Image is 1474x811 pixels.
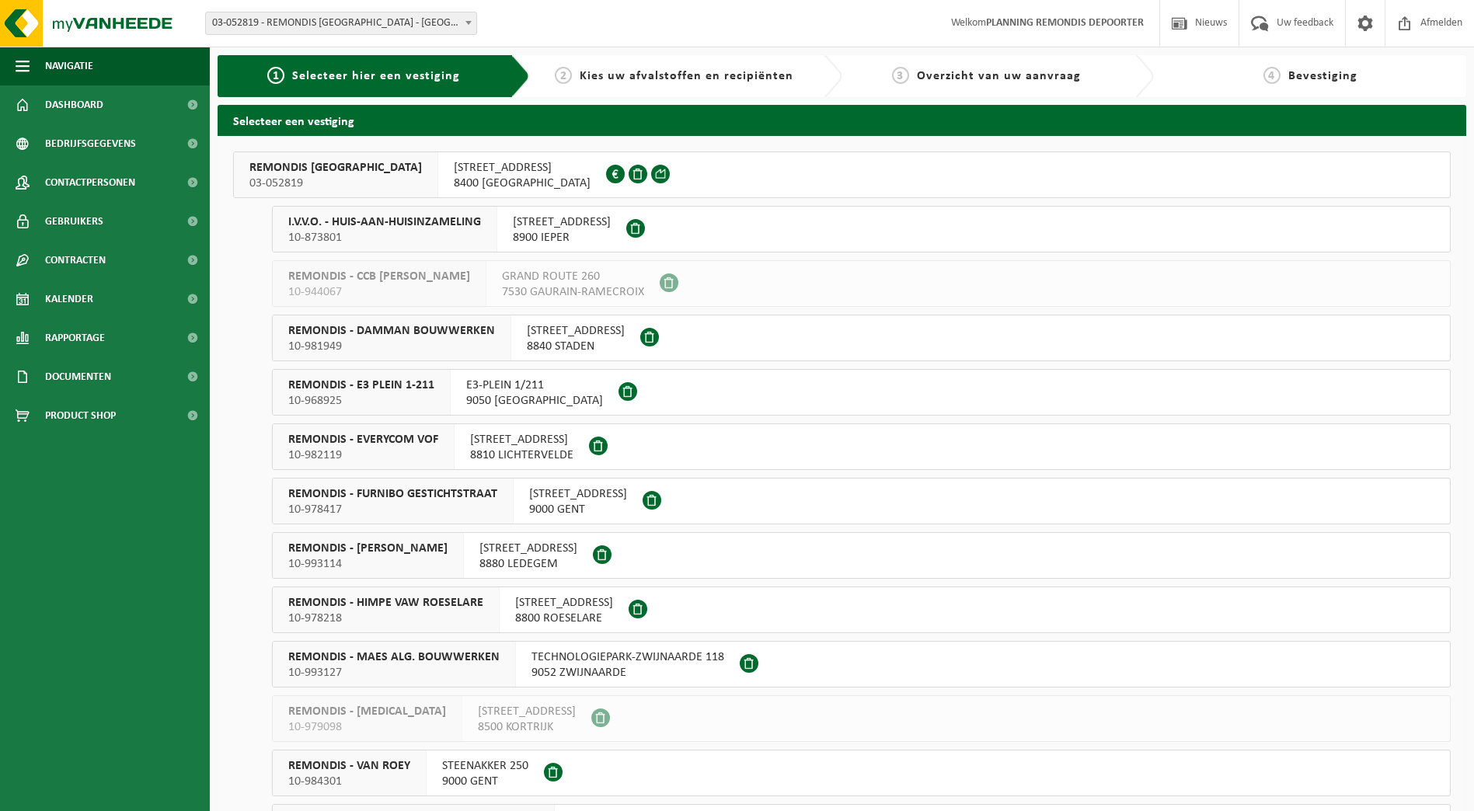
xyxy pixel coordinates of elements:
[470,447,573,463] span: 8810 LICHTERVELDE
[45,163,135,202] span: Contactpersonen
[272,369,1451,416] button: REMONDIS - E3 PLEIN 1-211 10-968925 E3-PLEIN 1/2119050 [GEOGRAPHIC_DATA]
[45,124,136,163] span: Bedrijfsgegevens
[272,206,1451,252] button: I.V.V.O. - HUIS-AAN-HUISINZAMELING 10-873801 [STREET_ADDRESS]8900 IEPER
[272,641,1451,687] button: REMONDIS - MAES ALG. BOUWWERKEN 10-993127 TECHNOLOGIEPARK-ZWIJNAARDE 1189052 ZWIJNAARDE
[478,704,576,719] span: [STREET_ADDRESS]
[479,556,577,572] span: 8880 LEDEGEM
[1263,67,1281,84] span: 4
[513,214,611,230] span: [STREET_ADDRESS]
[531,649,724,665] span: TECHNOLOGIEPARK-ZWIJNAARDE 118
[466,378,603,393] span: E3-PLEIN 1/211
[272,750,1451,796] button: REMONDIS - VAN ROEY 10-984301 STEENAKKER 2509000 GENT
[292,70,460,82] span: Selecteer hier een vestiging
[454,160,591,176] span: [STREET_ADDRESS]
[288,269,470,284] span: REMONDIS - CCB [PERSON_NAME]
[45,47,93,85] span: Navigatie
[288,758,410,774] span: REMONDIS - VAN ROEY
[218,105,1466,135] h2: Selecteer een vestiging
[515,611,613,626] span: 8800 ROESELARE
[45,241,106,280] span: Contracten
[892,67,909,84] span: 3
[529,486,627,502] span: [STREET_ADDRESS]
[288,502,497,517] span: 10-978417
[479,541,577,556] span: [STREET_ADDRESS]
[288,447,438,463] span: 10-982119
[272,478,1451,524] button: REMONDIS - FURNIBO GESTICHTSTRAAT 10-978417 [STREET_ADDRESS]9000 GENT
[272,423,1451,470] button: REMONDIS - EVERYCOM VOF 10-982119 [STREET_ADDRESS]8810 LICHTERVELDE
[515,595,613,611] span: [STREET_ADDRESS]
[288,774,410,789] span: 10-984301
[442,774,528,789] span: 9000 GENT
[249,176,422,191] span: 03-052819
[288,611,483,626] span: 10-978218
[529,502,627,517] span: 9000 GENT
[288,704,446,719] span: REMONDIS - [MEDICAL_DATA]
[288,339,495,354] span: 10-981949
[555,67,572,84] span: 2
[272,532,1451,579] button: REMONDIS - [PERSON_NAME] 10-993114 [STREET_ADDRESS]8880 LEDEGEM
[45,396,116,435] span: Product Shop
[454,176,591,191] span: 8400 [GEOGRAPHIC_DATA]
[267,67,284,84] span: 1
[288,486,497,502] span: REMONDIS - FURNIBO GESTICHTSTRAAT
[288,284,470,300] span: 10-944067
[288,595,483,611] span: REMONDIS - HIMPE VAW ROESELARE
[45,280,93,318] span: Kalender
[249,160,422,176] span: REMONDIS [GEOGRAPHIC_DATA]
[580,70,793,82] span: Kies uw afvalstoffen en recipiënten
[288,214,481,230] span: I.V.V.O. - HUIS-AAN-HUISINZAMELING
[466,393,603,409] span: 9050 [GEOGRAPHIC_DATA]
[288,719,446,735] span: 10-979098
[288,665,500,680] span: 10-993127
[288,323,495,339] span: REMONDIS - DAMMAN BOUWWERKEN
[478,719,576,735] span: 8500 KORTRIJK
[272,586,1451,633] button: REMONDIS - HIMPE VAW ROESELARE 10-978218 [STREET_ADDRESS]8800 ROESELARE
[45,318,105,357] span: Rapportage
[288,393,434,409] span: 10-968925
[288,432,438,447] span: REMONDIS - EVERYCOM VOF
[502,284,644,300] span: 7530 GAURAIN-RAMECROIX
[288,556,448,572] span: 10-993114
[1288,70,1357,82] span: Bevestiging
[272,315,1451,361] button: REMONDIS - DAMMAN BOUWWERKEN 10-981949 [STREET_ADDRESS]8840 STADEN
[470,432,573,447] span: [STREET_ADDRESS]
[288,541,448,556] span: REMONDIS - [PERSON_NAME]
[45,85,103,124] span: Dashboard
[513,230,611,245] span: 8900 IEPER
[442,758,528,774] span: STEENAKKER 250
[288,378,434,393] span: REMONDIS - E3 PLEIN 1-211
[45,202,103,241] span: Gebruikers
[527,339,625,354] span: 8840 STADEN
[502,269,644,284] span: GRAND ROUTE 260
[288,230,481,245] span: 10-873801
[206,12,476,34] span: 03-052819 - REMONDIS WEST-VLAANDEREN - OOSTENDE
[233,151,1451,198] button: REMONDIS [GEOGRAPHIC_DATA] 03-052819 [STREET_ADDRESS]8400 [GEOGRAPHIC_DATA]
[531,665,724,680] span: 9052 ZWIJNAARDE
[986,17,1144,29] strong: PLANNING REMONDIS DEPOORTER
[917,70,1081,82] span: Overzicht van uw aanvraag
[527,323,625,339] span: [STREET_ADDRESS]
[45,357,111,396] span: Documenten
[205,12,477,35] span: 03-052819 - REMONDIS WEST-VLAANDEREN - OOSTENDE
[288,649,500,665] span: REMONDIS - MAES ALG. BOUWWERKEN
